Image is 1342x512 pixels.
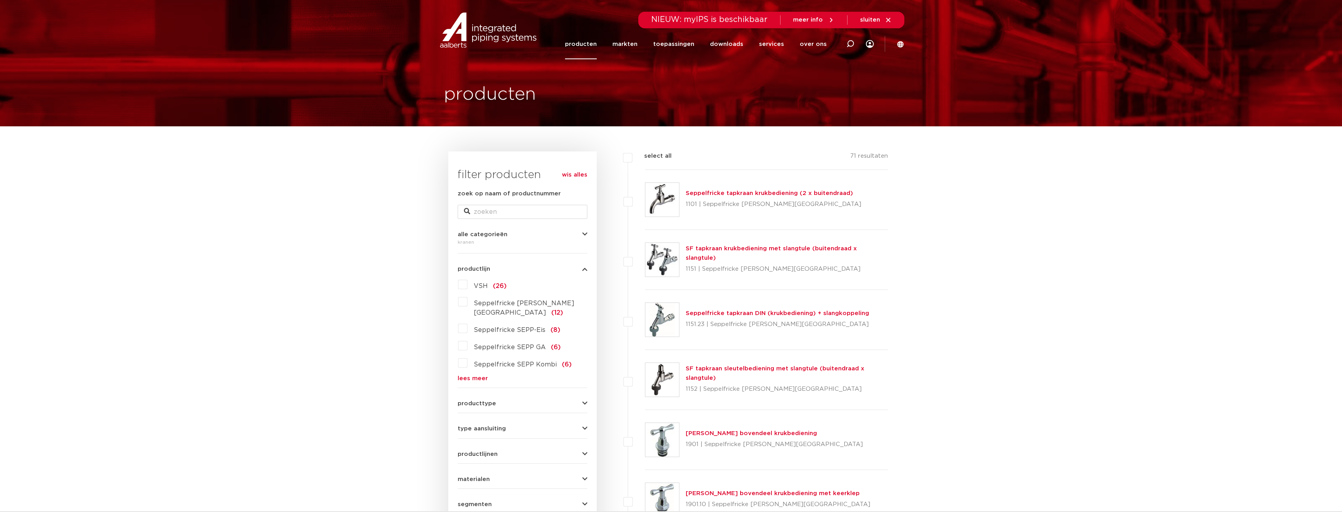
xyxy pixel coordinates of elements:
[645,183,679,217] img: Thumbnail for Seppelfricke tapkraan krukbediening (2 x buitendraad)
[562,170,587,180] a: wis alles
[800,29,827,59] a: over ons
[645,363,679,397] img: Thumbnail for SF tapkraan sleutelbediening met slangtule (buitendraad x slangtule)
[458,375,587,381] a: lees meer
[551,327,560,333] span: (8)
[686,438,863,451] p: 1901 | Seppelfricke [PERSON_NAME][GEOGRAPHIC_DATA]
[474,300,574,316] span: Seppelfricke [PERSON_NAME][GEOGRAPHIC_DATA]
[860,16,892,24] a: sluiten
[645,423,679,457] img: Thumbnail for SEPP Germany bovendeel krukbediening
[651,16,768,24] span: NIEUW: myIPS is beschikbaar
[653,29,694,59] a: toepassingen
[458,476,490,482] span: materialen
[493,283,507,289] span: (26)
[686,498,870,511] p: 1901.10 | Seppelfricke [PERSON_NAME][GEOGRAPHIC_DATA]
[458,231,587,237] button: alle categorieën
[458,189,561,199] label: zoek op naam of productnummer
[686,246,857,261] a: SF tapkraan krukbediening met slangtule (buitendraad x slangtule)
[458,266,490,272] span: productlijn
[458,451,498,457] span: productlijnen
[686,366,864,381] a: SF tapkraan sleutelbediening met slangtule (buitendraad x slangtule)
[458,205,587,219] input: zoeken
[458,401,587,406] button: producttype
[458,401,496,406] span: producttype
[565,29,597,59] a: producten
[645,243,679,277] img: Thumbnail for SF tapkraan krukbediening met slangtule (buitendraad x slangtule)
[686,190,853,196] a: Seppelfricke tapkraan krukbediening (2 x buitendraad)
[458,426,506,432] span: type aansluiting
[458,167,587,183] h3: filter producten
[458,237,587,247] div: kranen
[632,151,672,161] label: select all
[686,318,869,331] p: 1151.23 | Seppelfricke [PERSON_NAME][GEOGRAPHIC_DATA]
[759,29,784,59] a: services
[686,490,860,496] a: [PERSON_NAME] bovendeel krukbediening met keerklep
[458,266,587,272] button: productlijn
[474,361,557,368] span: Seppelfricke SEPP Kombi
[686,198,861,211] p: 1101 | Seppelfricke [PERSON_NAME][GEOGRAPHIC_DATA]
[793,17,823,23] span: meer info
[612,29,637,59] a: markten
[686,430,817,436] a: [PERSON_NAME] bovendeel krukbediening
[565,29,827,59] nav: Menu
[551,344,561,350] span: (6)
[710,29,743,59] a: downloads
[458,501,492,507] span: segmenten
[551,310,563,316] span: (12)
[686,310,869,316] a: Seppelfricke tapkraan DIN (krukbediening) + slangkoppeling
[474,283,488,289] span: VSH
[562,361,572,368] span: (6)
[850,151,888,164] p: 71 resultaten
[444,82,536,107] h1: producten
[474,327,545,333] span: Seppelfricke SEPP-Eis
[686,263,888,275] p: 1151 | Seppelfricke [PERSON_NAME][GEOGRAPHIC_DATA]
[458,451,587,457] button: productlijnen
[474,344,546,350] span: Seppelfricke SEPP GA
[458,426,587,432] button: type aansluiting
[686,383,888,395] p: 1152 | Seppelfricke [PERSON_NAME][GEOGRAPHIC_DATA]
[458,231,507,237] span: alle categorieën
[793,16,835,24] a: meer info
[645,303,679,337] img: Thumbnail for Seppelfricke tapkraan DIN (krukbediening) + slangkoppeling
[860,17,880,23] span: sluiten
[458,476,587,482] button: materialen
[458,501,587,507] button: segmenten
